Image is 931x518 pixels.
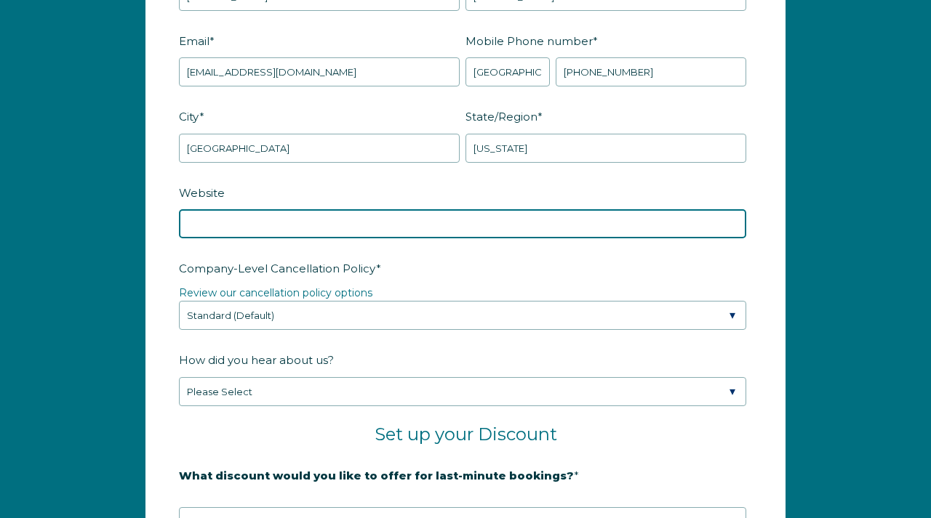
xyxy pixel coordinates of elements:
span: Mobile Phone number [465,30,593,52]
span: Set up your Discount [375,424,557,445]
span: How did you hear about us? [179,349,334,371]
strong: 20% is recommended, minimum of 10% [179,493,407,506]
span: City [179,105,199,128]
span: Email [179,30,209,52]
span: Company-Level Cancellation Policy [179,257,376,280]
span: State/Region [465,105,538,128]
a: Review our cancellation policy options [179,286,372,299]
span: Website [179,182,225,204]
strong: What discount would you like to offer for last-minute bookings? [179,469,574,482]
